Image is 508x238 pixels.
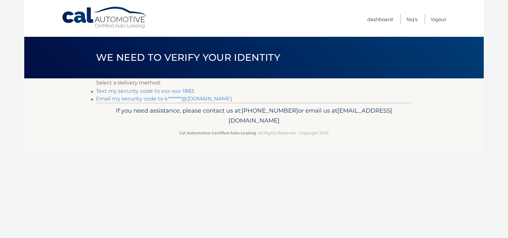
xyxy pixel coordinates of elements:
[242,107,298,114] span: [PHONE_NUMBER]
[367,14,393,25] a: Dashboard
[100,106,408,126] p: If you need assistance, please contact us at: or email us at
[407,14,417,25] a: FAQ's
[100,130,408,136] p: - All Rights Reserved - Copyright 2025
[96,78,412,87] p: Select a delivery method:
[96,52,280,63] span: We need to verify your identity
[96,88,194,94] a: Text my security code to xxx-xxx-1883
[179,131,256,135] strong: Cal Automotive Certified Auto Leasing
[62,6,148,29] a: Cal Automotive
[96,96,232,102] a: Email my security code to k*******@[DOMAIN_NAME]
[431,14,446,25] a: Logout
